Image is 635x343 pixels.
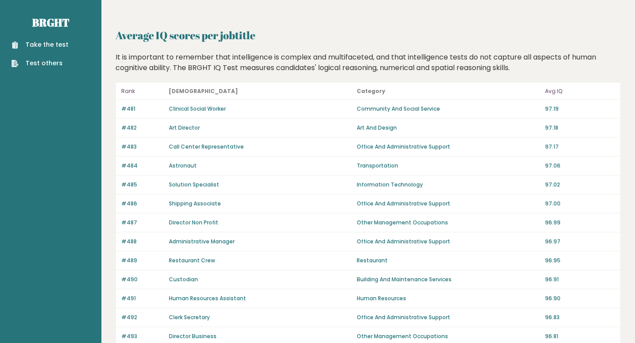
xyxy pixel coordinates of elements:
a: Shipping Associate [169,200,221,207]
h2: Average IQ scores per jobtitle [116,27,621,43]
a: Astronaut [169,162,197,169]
p: #491 [121,295,164,302]
p: Office And Administrative Support [357,313,539,321]
a: Administrative Manager [169,238,235,245]
p: Community And Social Service [357,105,539,113]
p: #483 [121,143,164,151]
p: #487 [121,219,164,227]
p: #493 [121,332,164,340]
p: Transportation [357,162,539,170]
a: Clerk Secretary [169,313,210,321]
p: Avg IQ [545,86,615,97]
p: 97.18 [545,124,615,132]
p: 97.02 [545,181,615,189]
p: Office And Administrative Support [357,238,539,246]
a: Director Non Profit [169,219,218,226]
p: 97.00 [545,200,615,208]
p: #486 [121,200,164,208]
p: 97.06 [545,162,615,170]
p: #484 [121,162,164,170]
p: Other Management Occupations [357,332,539,340]
a: Solution Specialist [169,181,219,188]
p: 96.81 [545,332,615,340]
b: [DEMOGRAPHIC_DATA] [169,87,238,95]
p: #490 [121,276,164,283]
p: #485 [121,181,164,189]
p: Office And Administrative Support [357,200,539,208]
p: Office And Administrative Support [357,143,539,151]
p: 96.97 [545,238,615,246]
p: 96.95 [545,257,615,265]
p: #489 [121,257,164,265]
a: Restaurant Crew [169,257,215,264]
p: Restaurant [357,257,539,265]
p: #481 [121,105,164,113]
b: Category [357,87,385,95]
p: 96.99 [545,219,615,227]
p: #488 [121,238,164,246]
a: Director Business [169,332,217,340]
p: 97.17 [545,143,615,151]
p: Building And Maintenance Services [357,276,539,283]
a: Art Director [169,124,200,131]
p: 96.90 [545,295,615,302]
a: Take the test [11,40,68,49]
a: Clinical Social Worker [169,105,226,112]
p: Rank [121,86,164,97]
p: 96.91 [545,276,615,283]
a: Test others [11,59,68,68]
p: Other Management Occupations [357,219,539,227]
a: Call Center Representative [169,143,244,150]
p: #482 [121,124,164,132]
a: Custodian [169,276,198,283]
p: Human Resources [357,295,539,302]
p: 96.83 [545,313,615,321]
a: Brght [32,15,69,30]
div: It is important to remember that intelligence is complex and multifaceted, and that intelligence ... [112,52,624,73]
p: #492 [121,313,164,321]
p: 97.19 [545,105,615,113]
p: Information Technology [357,181,539,189]
p: Art And Design [357,124,539,132]
a: Human Resources Assistant [169,295,246,302]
